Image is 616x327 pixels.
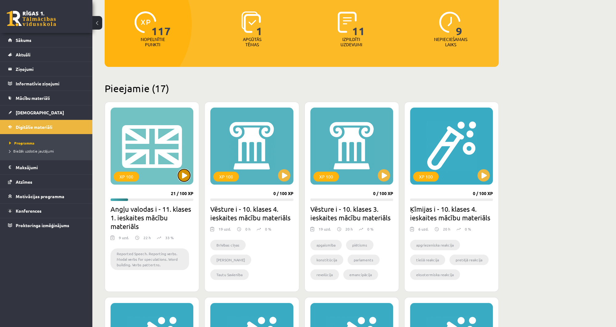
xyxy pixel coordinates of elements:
[114,172,139,182] div: XP 100
[9,149,54,153] span: Biežāk uzdotie jautājumi
[219,226,231,235] div: 19 uzd.
[16,194,64,199] span: Motivācijas programma
[8,62,85,76] a: Ziņojumi
[135,11,156,33] img: icon-xp-0682a9bc20223a9ccc6f5883a126b849a74cddfe5390d2b41b4391c66f2066e7.svg
[16,179,32,185] span: Atzīmes
[9,140,86,146] a: Programma
[111,248,189,270] li: Reported Speech. Reporting verbs. Modal verbs for speculations. Word building. Verbs pattertns.
[8,120,85,134] a: Digitālie materiāli
[8,76,85,91] a: Informatīvie ziņojumi
[111,205,193,231] h2: Angļu valodas i - 11. klases 1. ieskaites mācību materiāls
[8,218,85,232] a: Proktoringa izmēģinājums
[443,226,450,232] p: 20 h
[449,255,489,265] li: pretējā reakcija
[8,91,85,105] a: Mācību materiāli
[210,255,251,265] li: [PERSON_NAME]
[418,226,429,235] div: 6 uzd.
[8,105,85,120] a: [DEMOGRAPHIC_DATA]
[9,148,86,154] a: Biežāk uzdotie jautājumi
[413,172,439,182] div: XP 100
[346,240,373,250] li: piētisms
[210,205,293,222] h2: Vēsture i - 10. klases 4. ieskaites mācību materiāls
[210,269,249,280] li: Tautu Savienība
[310,240,342,250] li: apgaismība
[439,11,461,33] img: icon-clock-7be60019b62300814b6bd22b8e044499b485619524d84068768e800edab66f18.svg
[410,269,460,280] li: eksotermiska reakcija
[465,226,471,232] p: 0 %
[210,240,246,250] li: Brīvības cīņas
[265,226,271,232] p: 0 %
[345,226,353,232] p: 20 h
[105,82,499,94] h2: Pieejamie (17)
[16,52,30,57] span: Aktuāli
[348,255,380,265] li: parlaments
[8,47,85,62] a: Aktuāli
[16,37,31,43] span: Sākums
[310,255,343,265] li: konstitūcija
[8,160,85,174] a: Maksājumi
[352,11,365,37] span: 11
[434,37,467,47] p: Nepieciešamais laiks
[16,95,50,101] span: Mācību materiāli
[456,11,462,37] span: 9
[16,110,64,115] span: [DEMOGRAPHIC_DATA]
[16,62,85,76] legend: Ziņojumi
[241,11,261,33] img: icon-learned-topics-4a711ccc23c960034f471b6e78daf4a3bad4a20eaf4de84257b87e66633f6470.svg
[245,226,251,232] p: 0 h
[141,37,165,47] p: Nopelnītie punkti
[151,11,171,37] span: 117
[119,235,129,244] div: 9 uzd.
[8,204,85,218] a: Konferences
[16,124,52,130] span: Digitālie materiāli
[213,172,239,182] div: XP 100
[339,37,363,47] p: Izpildīti uzdevumi
[313,172,339,182] div: XP 100
[240,37,264,47] p: Apgūtās tēmas
[143,235,151,240] p: 22 h
[410,240,460,250] li: apgriezeniska reakcija
[9,141,34,145] span: Programma
[310,205,393,222] h2: Vēsture i - 10. klases 3. ieskaites mācību materiāls
[367,226,373,232] p: 0 %
[310,269,339,280] li: revolūcija
[410,205,493,222] h2: Ķīmijas i - 10. klases 4. ieskaites mācību materiāls
[16,76,85,91] legend: Informatīvie ziņojumi
[338,11,357,33] img: icon-completed-tasks-ad58ae20a441b2904462921112bc710f1caf180af7a3daa7317a5a94f2d26646.svg
[16,208,42,214] span: Konferences
[16,223,69,228] span: Proktoringa izmēģinājums
[319,226,331,235] div: 19 uzd.
[8,189,85,203] a: Motivācijas programma
[7,11,56,26] a: Rīgas 1. Tālmācības vidusskola
[8,33,85,47] a: Sākums
[16,160,85,174] legend: Maksājumi
[256,11,263,37] span: 1
[165,235,174,240] p: 33 %
[8,175,85,189] a: Atzīmes
[410,255,445,265] li: tiešā reakcija
[343,269,378,280] li: emancipācija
